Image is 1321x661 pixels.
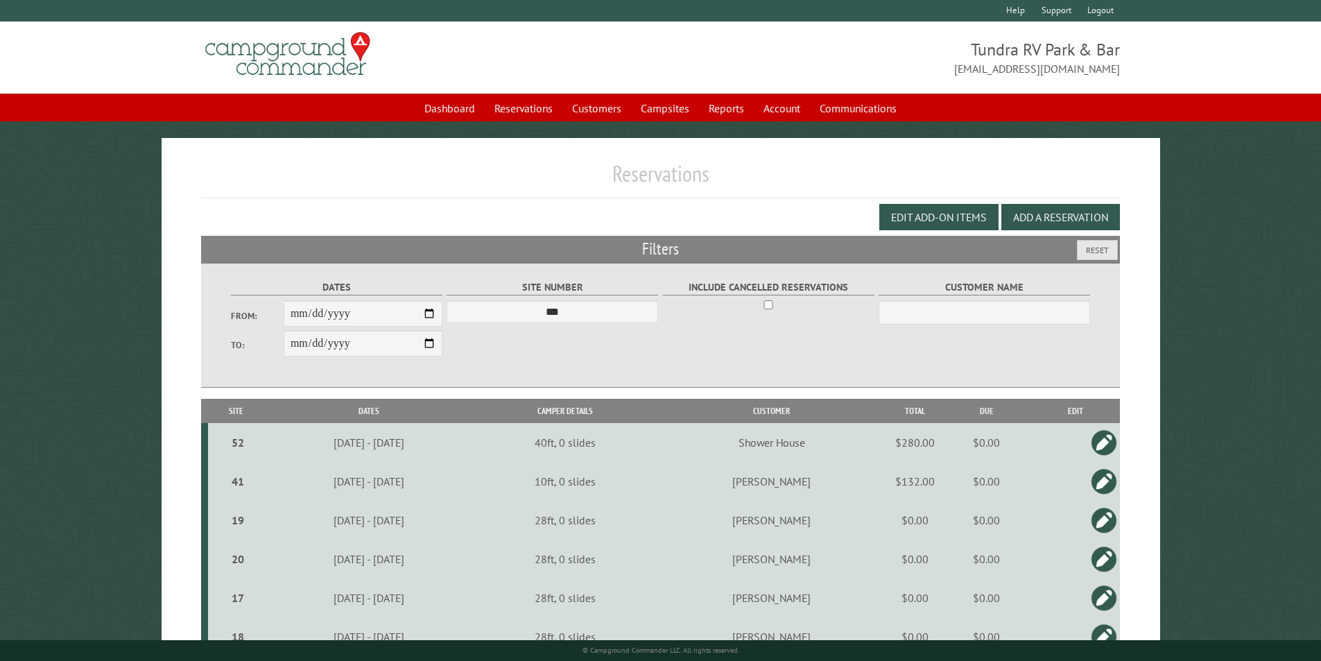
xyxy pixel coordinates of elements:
[266,474,472,488] div: [DATE] - [DATE]
[942,462,1030,501] td: $0.00
[214,591,262,605] div: 17
[656,617,887,656] td: [PERSON_NAME]
[656,423,887,462] td: Shower House
[879,204,999,230] button: Edit Add-on Items
[811,95,905,121] a: Communications
[266,630,472,644] div: [DATE] - [DATE]
[486,95,561,121] a: Reservations
[474,423,656,462] td: 40ft, 0 slides
[582,646,739,655] small: © Campground Commander LLC. All rights reserved.
[887,540,942,578] td: $0.00
[656,578,887,617] td: [PERSON_NAME]
[264,399,474,423] th: Dates
[1077,240,1118,260] button: Reset
[700,95,752,121] a: Reports
[942,617,1030,656] td: $0.00
[942,399,1030,423] th: Due
[474,462,656,501] td: 10ft, 0 slides
[266,591,472,605] div: [DATE] - [DATE]
[1001,204,1120,230] button: Add a Reservation
[214,630,262,644] div: 18
[474,617,656,656] td: 28ft, 0 slides
[474,540,656,578] td: 28ft, 0 slides
[942,423,1030,462] td: $0.00
[231,280,442,295] label: Dates
[474,399,656,423] th: Camper Details
[201,160,1121,198] h1: Reservations
[887,462,942,501] td: $132.00
[416,95,483,121] a: Dashboard
[879,280,1090,295] label: Customer Name
[632,95,698,121] a: Campsites
[266,513,472,527] div: [DATE] - [DATE]
[1030,399,1120,423] th: Edit
[661,38,1121,77] span: Tundra RV Park & Bar [EMAIL_ADDRESS][DOMAIN_NAME]
[656,399,887,423] th: Customer
[214,474,262,488] div: 41
[201,27,374,81] img: Campground Commander
[656,462,887,501] td: [PERSON_NAME]
[447,280,658,295] label: Site Number
[266,436,472,449] div: [DATE] - [DATE]
[942,501,1030,540] td: $0.00
[887,501,942,540] td: $0.00
[656,540,887,578] td: [PERSON_NAME]
[208,399,264,423] th: Site
[656,501,887,540] td: [PERSON_NAME]
[942,578,1030,617] td: $0.00
[231,338,284,352] label: To:
[201,236,1121,262] h2: Filters
[755,95,809,121] a: Account
[887,578,942,617] td: $0.00
[474,501,656,540] td: 28ft, 0 slides
[231,309,284,323] label: From:
[663,280,874,295] label: Include Cancelled Reservations
[474,578,656,617] td: 28ft, 0 slides
[214,513,262,527] div: 19
[266,552,472,566] div: [DATE] - [DATE]
[887,399,942,423] th: Total
[887,423,942,462] td: $280.00
[887,617,942,656] td: $0.00
[214,436,262,449] div: 52
[942,540,1030,578] td: $0.00
[214,552,262,566] div: 20
[564,95,630,121] a: Customers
